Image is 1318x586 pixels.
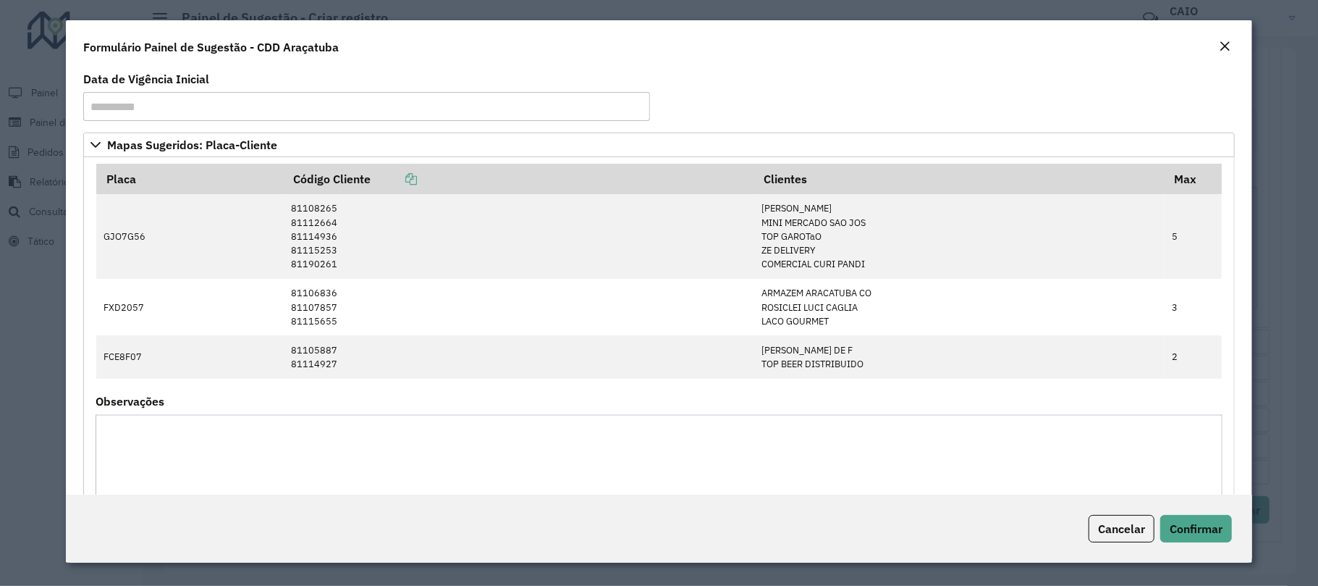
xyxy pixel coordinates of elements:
a: Mapas Sugeridos: Placa-Cliente [83,133,1235,157]
td: 81106836 81107857 81115655 [283,279,753,336]
em: Fechar [1219,41,1230,52]
span: Confirmar [1170,522,1222,536]
td: [PERSON_NAME] MINI MERCADO SAO JOS TOP GAROTaO ZE DELIVERY COMERCIAL CURI PANDI [754,194,1165,278]
td: GJO7G56 [96,194,284,278]
button: Close [1214,38,1235,56]
button: Confirmar [1160,515,1232,543]
div: Mapas Sugeridos: Placa-Cliente [83,157,1235,556]
th: Clientes [754,164,1165,194]
td: 81108265 81112664 81114936 81115253 81190261 [283,194,753,278]
td: 81105887 81114927 [283,335,753,378]
td: [PERSON_NAME] DE F TOP BEER DISTRIBUIDO [754,335,1165,378]
span: Mapas Sugeridos: Placa-Cliente [107,139,277,151]
span: Cancelar [1098,522,1145,536]
th: Max [1164,164,1222,194]
td: FXD2057 [96,279,284,336]
th: Placa [96,164,284,194]
label: Data de Vigência Inicial [83,70,209,88]
td: 3 [1164,279,1222,336]
h4: Formulário Painel de Sugestão - CDD Araçatuba [83,38,339,56]
td: 2 [1164,335,1222,378]
td: ARMAZEM ARACATUBA CO ROSICLEI LUCI CAGLIA LACO GOURMET [754,279,1165,336]
label: Observações [96,393,164,410]
th: Código Cliente [283,164,753,194]
button: Cancelar [1089,515,1154,543]
td: FCE8F07 [96,335,284,378]
a: Copiar [371,172,417,186]
td: 5 [1164,194,1222,278]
